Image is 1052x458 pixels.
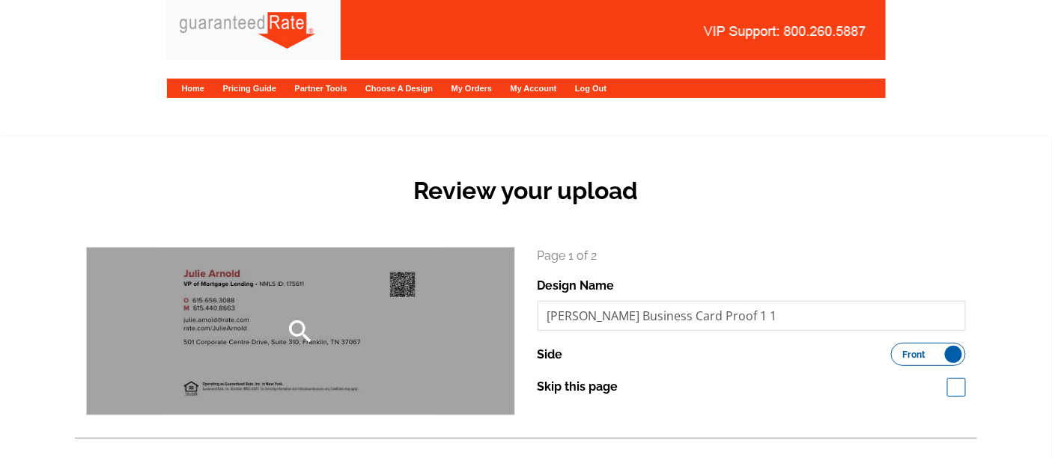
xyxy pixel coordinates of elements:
input: File Name [538,301,967,331]
label: Design Name [538,277,615,295]
a: Home [182,84,205,93]
a: Pricing Guide [223,84,277,93]
a: My Orders [451,84,492,93]
label: Skip this page [538,378,618,396]
i: search [285,317,315,346]
a: Partner Tools [294,84,347,93]
a: Choose A Design [365,84,433,93]
a: My Account [511,84,557,93]
span: Front [903,351,926,358]
a: Log Out [575,84,606,93]
label: Side [538,346,563,364]
p: Page 1 of 2 [538,247,967,265]
h2: Review your upload [75,177,977,205]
